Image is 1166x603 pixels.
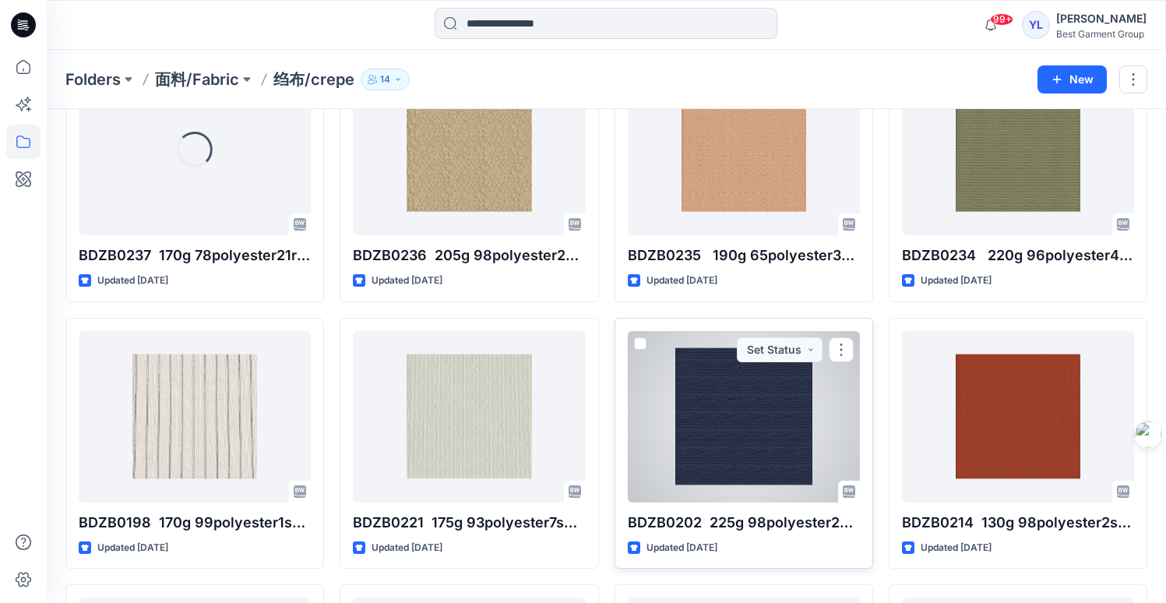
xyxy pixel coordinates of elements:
[1022,11,1050,39] div: YL
[372,273,442,289] p: Updated [DATE]
[990,13,1013,26] span: 99+
[97,540,168,556] p: Updated [DATE]
[646,540,717,556] p: Updated [DATE]
[353,331,585,503] a: BDZB0221 175g 93polyester7spandex
[1056,9,1147,28] div: [PERSON_NAME]
[902,331,1134,503] a: BDZB0214 130g 98polyester2spandex
[353,64,585,235] a: BDZB0236 205g 98polyester2spandex
[628,64,860,235] a: BDZB0235 190g 65polyester30cotton5elastane
[902,512,1134,534] p: BDZB0214 130g 98polyester2spandex
[921,273,992,289] p: Updated [DATE]
[646,273,717,289] p: Updated [DATE]
[1056,28,1147,40] div: Best Garment Group
[902,64,1134,235] a: BDZB0234 220g 96polyester4elastane
[1037,65,1107,93] button: New
[155,69,239,90] a: 面料/Fabric
[902,245,1134,266] p: BDZB0234 220g 96polyester4elastane
[353,245,585,266] p: BDZB0236 205g 98polyester2spandex
[921,540,992,556] p: Updated [DATE]
[79,245,311,266] p: BDZB0237 170g 78polyester21rayon1elastane
[353,512,585,534] p: BDZB0221 175g 93polyester7spandex
[628,245,860,266] p: BDZB0235 190g 65polyester30cotton5elastane
[628,331,860,503] a: BDZB0202 225g 98polyester2spandex
[361,69,410,90] button: 14
[372,540,442,556] p: Updated [DATE]
[79,512,311,534] p: BDZB0198 170g 99polyester1spandex
[380,71,390,88] p: 14
[97,273,168,289] p: Updated [DATE]
[628,512,860,534] p: BDZB0202 225g 98polyester2spandex
[273,69,354,90] p: 绉布/crepe
[65,69,121,90] a: Folders
[79,331,311,503] a: BDZB0198 170g 99polyester1spandex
